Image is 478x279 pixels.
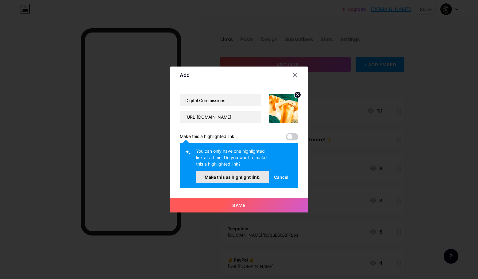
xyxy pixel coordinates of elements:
div: Make this a highlighted link [180,133,234,140]
span: Cancel [274,174,288,180]
img: link_thumbnail [269,94,298,123]
div: Add [180,71,190,79]
button: Make this as highlight link. [196,171,269,183]
input: Title [180,94,261,106]
input: URL [180,111,261,123]
button: Cancel [269,171,293,183]
div: You can only have one highlighted link at a time. Do you want to make this a highlighted link? [196,148,269,171]
span: Save [232,203,246,208]
span: Make this as highlight link. [205,174,260,180]
button: Save [170,198,308,212]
